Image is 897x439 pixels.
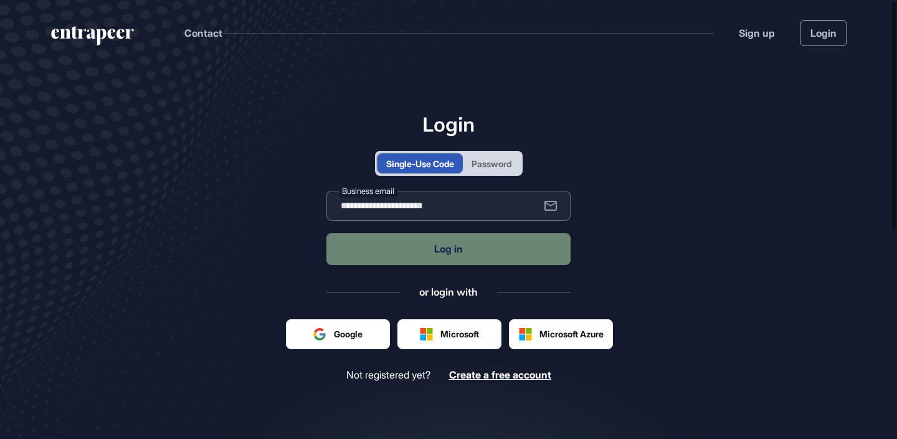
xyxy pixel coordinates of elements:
div: Single-Use Code [386,157,454,170]
div: or login with [419,285,478,299]
a: Login [800,20,847,46]
span: Not registered yet? [346,369,430,381]
div: Password [472,157,511,170]
a: Create a free account [449,369,551,381]
button: Contact [184,25,222,41]
label: Business email [339,185,397,198]
a: Sign up [739,26,775,41]
h1: Login [326,112,571,136]
span: Create a free account [449,369,551,381]
a: entrapeer-logo [50,26,135,50]
button: Log in [326,233,571,265]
